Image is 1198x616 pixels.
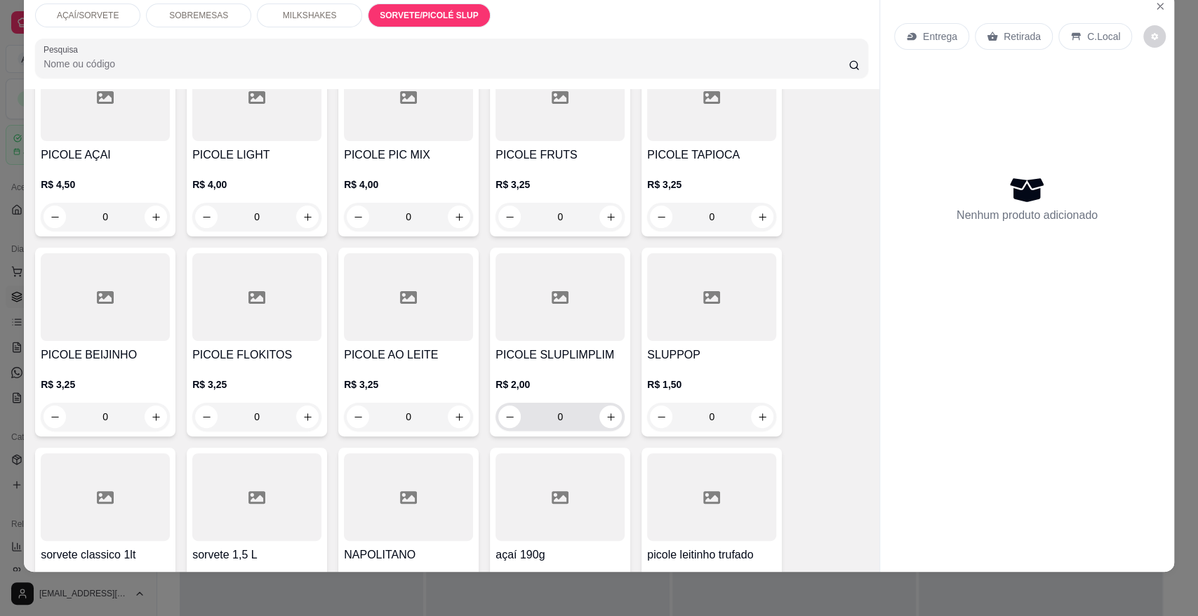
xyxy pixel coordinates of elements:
[498,206,521,228] button: decrease-product-quantity
[923,29,957,43] p: Entrega
[41,377,170,391] p: R$ 3,25
[495,377,625,391] p: R$ 2,00
[498,406,521,428] button: decrease-product-quantity
[647,547,776,563] h4: picole leitinho trufado
[145,406,167,428] button: increase-product-quantity
[169,10,228,21] p: SOBREMESAS
[344,178,473,192] p: R$ 4,00
[195,406,218,428] button: decrease-product-quantity
[44,406,66,428] button: decrease-product-quantity
[347,206,369,228] button: decrease-product-quantity
[145,206,167,228] button: increase-product-quantity
[41,547,170,563] h4: sorvete classico 1lt
[647,178,776,192] p: R$ 3,25
[647,347,776,363] h4: SLUPPOP
[1004,29,1041,43] p: Retirada
[650,406,672,428] button: decrease-product-quantity
[751,206,773,228] button: increase-product-quantity
[957,207,1098,224] p: Nenhum produto adicionado
[44,206,66,228] button: decrease-product-quantity
[344,377,473,391] p: R$ 3,25
[448,206,470,228] button: increase-product-quantity
[41,178,170,192] p: R$ 4,50
[1087,29,1120,43] p: C.Local
[380,10,478,21] p: SORVETE/PICOLÉ SLUP
[192,178,321,192] p: R$ 4,00
[344,147,473,163] h4: PICOLE PIC MIX
[44,57,848,71] input: Pesquisa
[647,377,776,391] p: R$ 1,50
[192,547,321,563] h4: sorvete 1,5 L
[495,178,625,192] p: R$ 3,25
[57,10,119,21] p: AÇAÍ/SORVETE
[44,43,83,55] label: Pesquisa
[751,406,773,428] button: increase-product-quantity
[495,547,625,563] h4: açaí 190g
[195,206,218,228] button: decrease-product-quantity
[344,547,473,563] h4: NAPOLITANO
[650,206,672,228] button: decrease-product-quantity
[296,206,319,228] button: increase-product-quantity
[495,347,625,363] h4: PICOLE SLUPLIMPLIM
[283,10,337,21] p: MILKSHAKES
[448,406,470,428] button: increase-product-quantity
[192,147,321,163] h4: PICOLE LIGHT
[344,347,473,363] h4: PICOLE AO LEITE
[599,206,622,228] button: increase-product-quantity
[192,377,321,391] p: R$ 3,25
[647,147,776,163] h4: PICOLE TAPIOCA
[1143,25,1166,48] button: decrease-product-quantity
[347,406,369,428] button: decrease-product-quantity
[296,406,319,428] button: increase-product-quantity
[599,406,622,428] button: increase-product-quantity
[192,347,321,363] h4: PICOLE FLOKITOS
[41,347,170,363] h4: PICOLE BEIJINHO
[495,147,625,163] h4: PICOLE FRUTS
[41,147,170,163] h4: PICOLE AÇAI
